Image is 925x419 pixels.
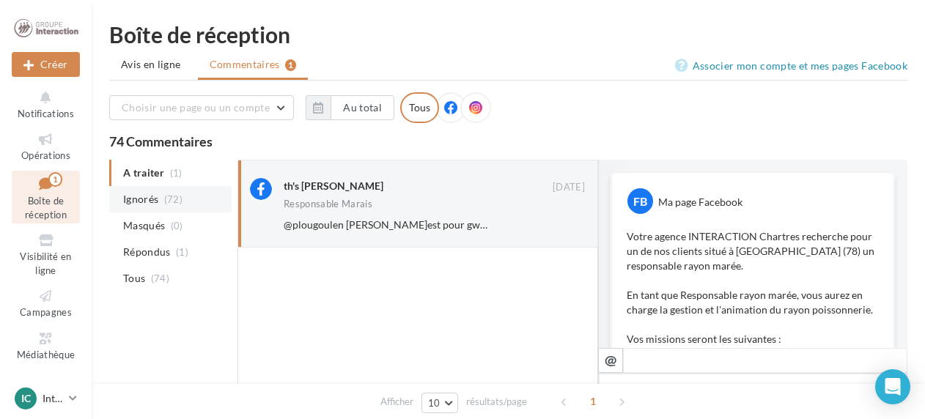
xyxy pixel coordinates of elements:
[12,285,80,321] a: Campagnes
[875,369,910,404] div: Open Intercom Messenger
[428,397,441,409] span: 10
[627,188,653,214] div: FB
[284,218,683,231] span: @plougoulen [PERSON_NAME]est pour gwendaelle vas si mon lui...👉🏻☹️😉💯/💯%‼️....
[400,92,439,123] div: Tous
[121,57,181,72] span: Avis en ligne
[12,52,80,77] button: Créer
[164,193,183,205] span: (72)
[109,135,907,148] div: 74 Commentaires
[109,95,294,120] button: Choisir une page ou un compte
[122,101,270,114] span: Choisir une page ou un compte
[151,272,169,284] span: (74)
[12,369,80,405] a: Calendrier
[21,149,70,161] span: Opérations
[21,391,31,406] span: IC
[12,86,80,122] button: Notifications
[20,251,71,276] span: Visibilité en ligne
[20,306,72,318] span: Campagnes
[466,395,527,409] span: résultats/page
[331,95,394,120] button: Au total
[658,195,742,209] div: Ma page Facebook
[12,327,80,363] a: Médiathèque
[421,393,459,413] button: 10
[12,385,80,412] a: IC Interaction [GEOGRAPHIC_DATA]
[598,348,623,373] button: @
[553,181,585,194] span: [DATE]
[48,172,62,187] div: 1
[176,246,188,258] span: (1)
[12,128,80,164] a: Opérations
[17,349,75,360] span: Médiathèque
[12,52,80,77] div: Nouvelle campagne
[123,245,171,259] span: Répondus
[123,192,158,207] span: Ignorés
[675,57,907,75] a: Associer mon compte et mes pages Facebook
[171,220,183,231] span: (0)
[43,391,63,406] p: Interaction [GEOGRAPHIC_DATA]
[123,271,145,286] span: Tous
[380,395,413,409] span: Afficher
[18,108,74,119] span: Notifications
[581,390,605,413] span: 1
[12,171,80,224] a: Boîte de réception1
[12,229,80,279] a: Visibilité en ligne
[306,95,394,120] button: Au total
[109,23,907,45] div: Boîte de réception
[284,199,372,209] div: Responsable Marais
[25,195,67,220] span: Boîte de réception
[123,218,165,233] span: Masqués
[284,179,383,193] div: th's [PERSON_NAME]
[605,353,617,366] i: @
